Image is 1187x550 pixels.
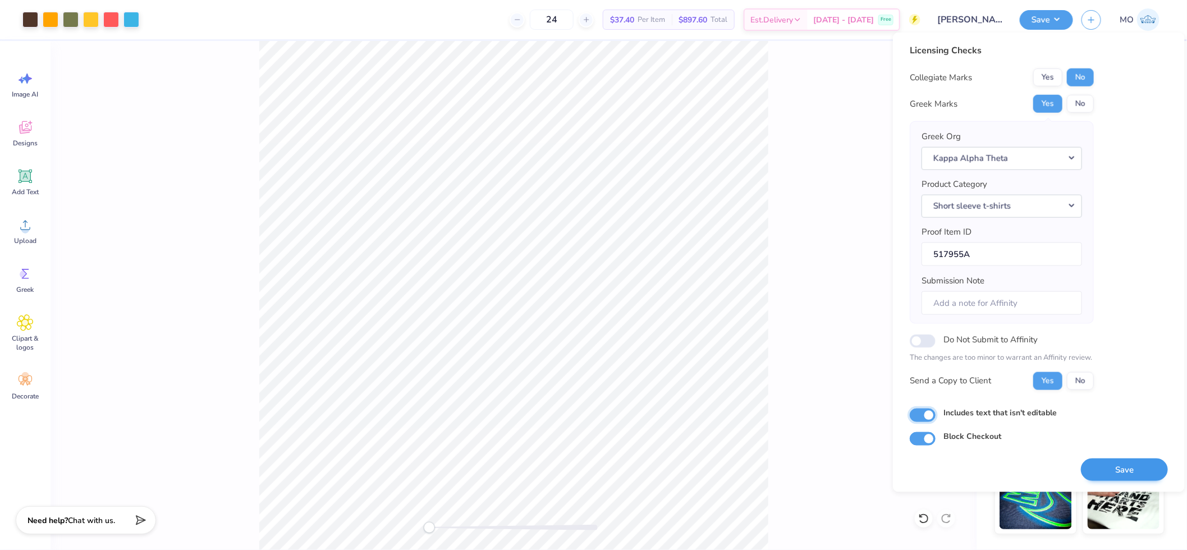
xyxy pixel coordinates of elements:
input: Untitled Design [929,8,1011,31]
button: Save [1020,10,1073,30]
span: Greek [17,285,34,294]
label: Do Not Submit to Affinity [943,332,1038,347]
a: MO [1115,8,1165,31]
strong: Need help? [28,515,68,526]
div: Accessibility label [424,522,435,533]
img: Glow in the Dark Ink [1000,473,1072,529]
button: No [1067,372,1094,389]
label: Includes text that isn't editable [943,406,1057,418]
span: $897.60 [679,14,707,26]
img: Mirabelle Olis [1137,8,1159,31]
img: Water based Ink [1088,473,1160,529]
span: Image AI [12,90,39,99]
p: The changes are too minor to warrant an Affinity review. [910,352,1094,364]
div: Licensing Checks [910,44,1094,57]
button: No [1067,95,1094,113]
label: Product Category [922,178,987,191]
label: Proof Item ID [922,226,971,239]
span: Clipart & logos [7,334,44,352]
span: $37.40 [610,14,634,26]
button: Kappa Alpha Theta [922,146,1082,169]
span: [DATE] - [DATE] [813,14,874,26]
button: Save [1081,458,1168,481]
button: Short sleeve t-shirts [922,194,1082,217]
div: Collegiate Marks [910,71,972,84]
span: Designs [13,139,38,148]
span: Upload [14,236,36,245]
input: – – [530,10,574,30]
span: Est. Delivery [750,14,793,26]
span: Total [711,14,727,26]
span: Add Text [12,187,39,196]
div: Send a Copy to Client [910,374,991,387]
span: Chat with us. [68,515,115,526]
button: Yes [1033,68,1062,86]
button: No [1067,68,1094,86]
span: MO [1120,13,1134,26]
span: Decorate [12,392,39,401]
label: Block Checkout [943,430,1001,442]
span: Free [881,16,891,24]
button: Yes [1033,372,1062,389]
button: Yes [1033,95,1062,113]
div: Greek Marks [910,98,957,111]
span: Per Item [638,14,665,26]
label: Submission Note [922,274,984,287]
label: Greek Org [922,130,961,143]
input: Add a note for Affinity [922,291,1082,315]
